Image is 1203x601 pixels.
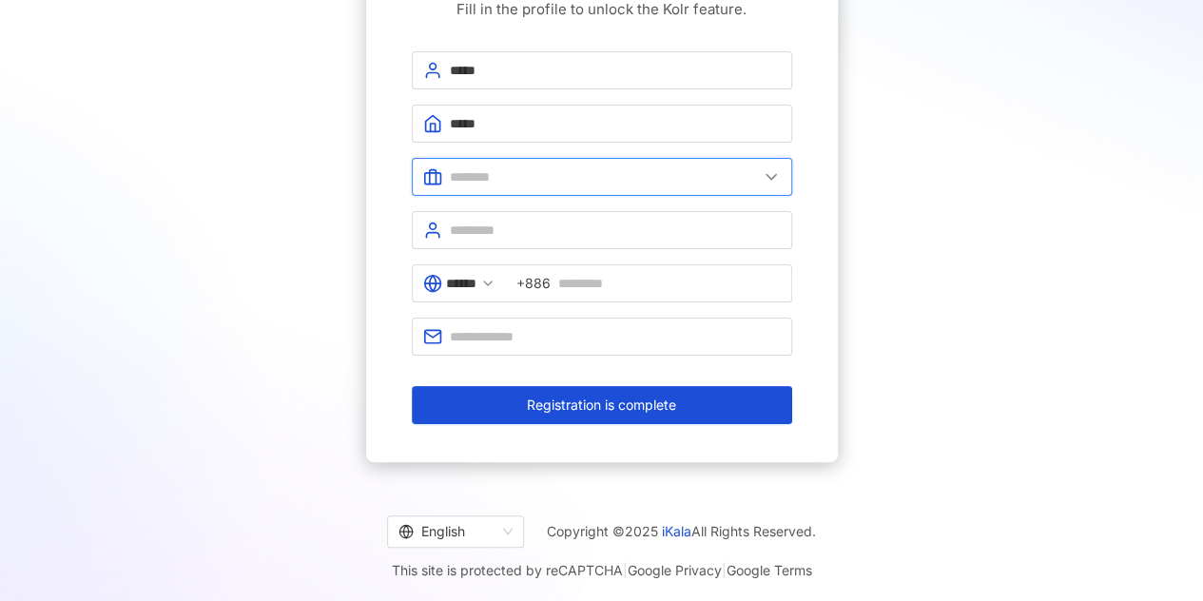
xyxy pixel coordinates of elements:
div: English [398,516,495,547]
span: Registration is complete [527,397,676,413]
span: | [623,562,628,578]
span: Copyright © 2025 All Rights Reserved. [547,520,816,543]
span: +886 [516,273,551,294]
span: | [722,562,727,578]
a: Google Privacy [628,562,722,578]
a: Google Terms [727,562,812,578]
a: iKala [662,523,691,539]
span: This site is protected by reCAPTCHA [392,559,812,582]
button: Registration is complete [412,386,792,424]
